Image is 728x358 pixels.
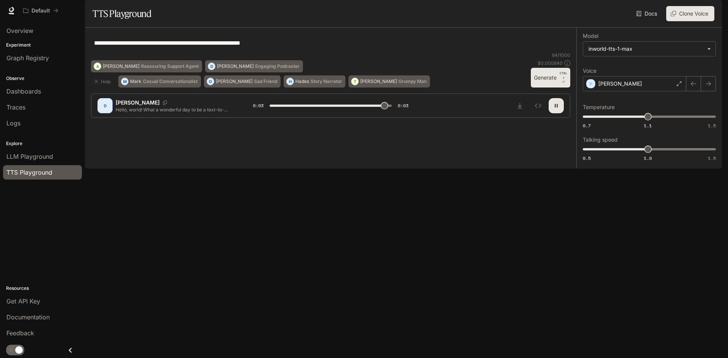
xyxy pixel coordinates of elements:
p: [PERSON_NAME] [216,79,253,84]
p: Sad Friend [254,79,277,84]
p: [PERSON_NAME] [103,64,140,69]
div: D [99,100,111,112]
div: inworld-tts-1-max [583,42,715,56]
p: Grumpy Man [399,79,427,84]
button: MMarkCasual Conversationalist [118,75,201,88]
button: Download audio [512,98,527,113]
p: [PERSON_NAME] [598,80,642,88]
p: Model [583,33,598,39]
p: Mark [130,79,141,84]
button: T[PERSON_NAME]Grumpy Man [348,75,430,88]
span: 1.0 [644,155,652,161]
p: [PERSON_NAME] [360,79,397,84]
div: A [94,60,101,72]
button: All workspaces [20,3,62,18]
p: Story Narrator [311,79,342,84]
span: 0:03 [398,102,408,109]
button: A[PERSON_NAME]Reassuring Support Agent [91,60,202,72]
p: Temperature [583,105,615,110]
p: Talking speed [583,137,618,142]
p: $ 0.000640 [538,60,563,66]
p: [PERSON_NAME] [217,64,254,69]
span: 0.5 [583,155,591,161]
button: HHadesStory Narrator [284,75,345,88]
button: Inspect [530,98,546,113]
div: D [208,60,215,72]
p: Voice [583,68,596,73]
button: D[PERSON_NAME]Engaging Podcaster [205,60,303,72]
div: O [207,75,214,88]
p: Hello, world! What a wonderful day to be a text-to-speech model! [116,106,235,113]
p: [PERSON_NAME] [116,99,160,106]
button: Clone Voice [666,6,714,21]
button: Hide [91,75,115,88]
p: Engaging Podcaster [255,64,300,69]
p: Casual Conversationalist [143,79,198,84]
a: Docs [635,6,660,21]
p: Hades [295,79,309,84]
p: ⏎ [560,71,567,84]
div: inworld-tts-1-max [588,45,703,53]
p: Default [31,8,50,14]
p: Reassuring Support Agent [141,64,199,69]
p: CTRL + [560,71,567,80]
span: 1.5 [708,155,716,161]
h1: TTS Playground [93,6,151,21]
div: M [121,75,128,88]
span: 0.7 [583,122,591,129]
div: T [351,75,358,88]
button: GenerateCTRL +⏎ [531,68,570,88]
span: 1.1 [644,122,652,129]
p: 64 / 1000 [552,52,570,58]
button: Copy Voice ID [160,100,170,105]
span: 0:03 [253,102,264,109]
div: H [287,75,293,88]
button: O[PERSON_NAME]Sad Friend [204,75,281,88]
span: 1.5 [708,122,716,129]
